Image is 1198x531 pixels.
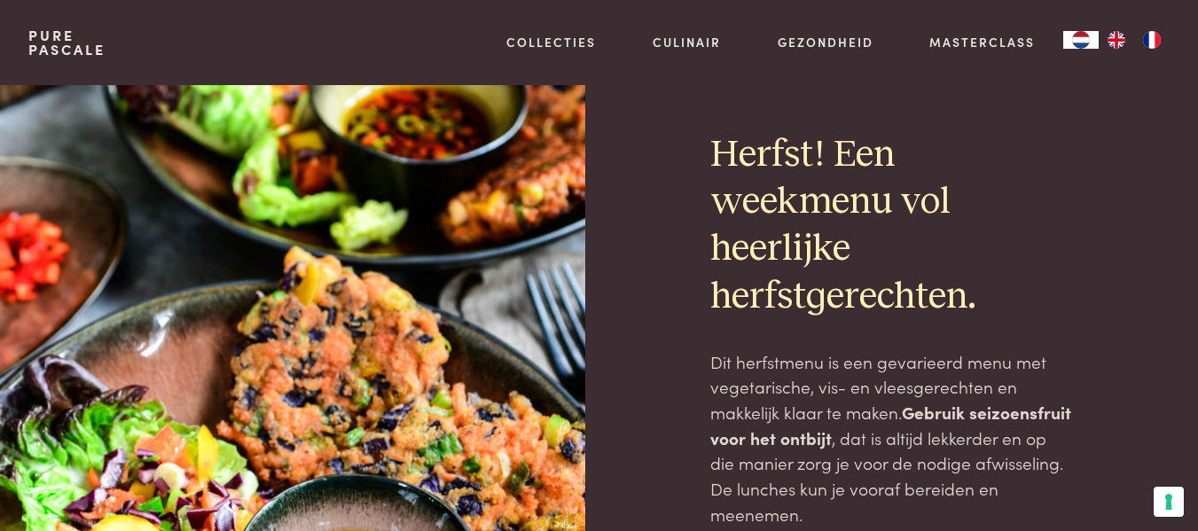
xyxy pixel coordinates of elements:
a: EN [1099,31,1134,49]
ul: Language list [1099,31,1170,49]
a: NL [1063,31,1099,49]
a: FR [1134,31,1170,49]
button: Uw voorkeuren voor toestemming voor trackingtechnologieën [1154,487,1184,517]
aside: Language selected: Nederlands [1063,31,1170,49]
a: Collecties [506,33,596,51]
a: Culinair [653,33,721,51]
a: Masterclass [929,33,1035,51]
div: Language [1063,31,1099,49]
h2: Herfst! Een weekmenu vol heerlijke herfstgerechten. [710,132,1072,321]
a: PurePascale [28,28,106,57]
p: Dit herfstmenu is een gevarieerd menu met vegetarische, vis- en vleesgerechten en makkelijk klaar... [710,349,1072,527]
a: Gezondheid [778,33,873,51]
strong: Gebruik seizoensfruit voor het ontbijt [710,400,1071,449]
